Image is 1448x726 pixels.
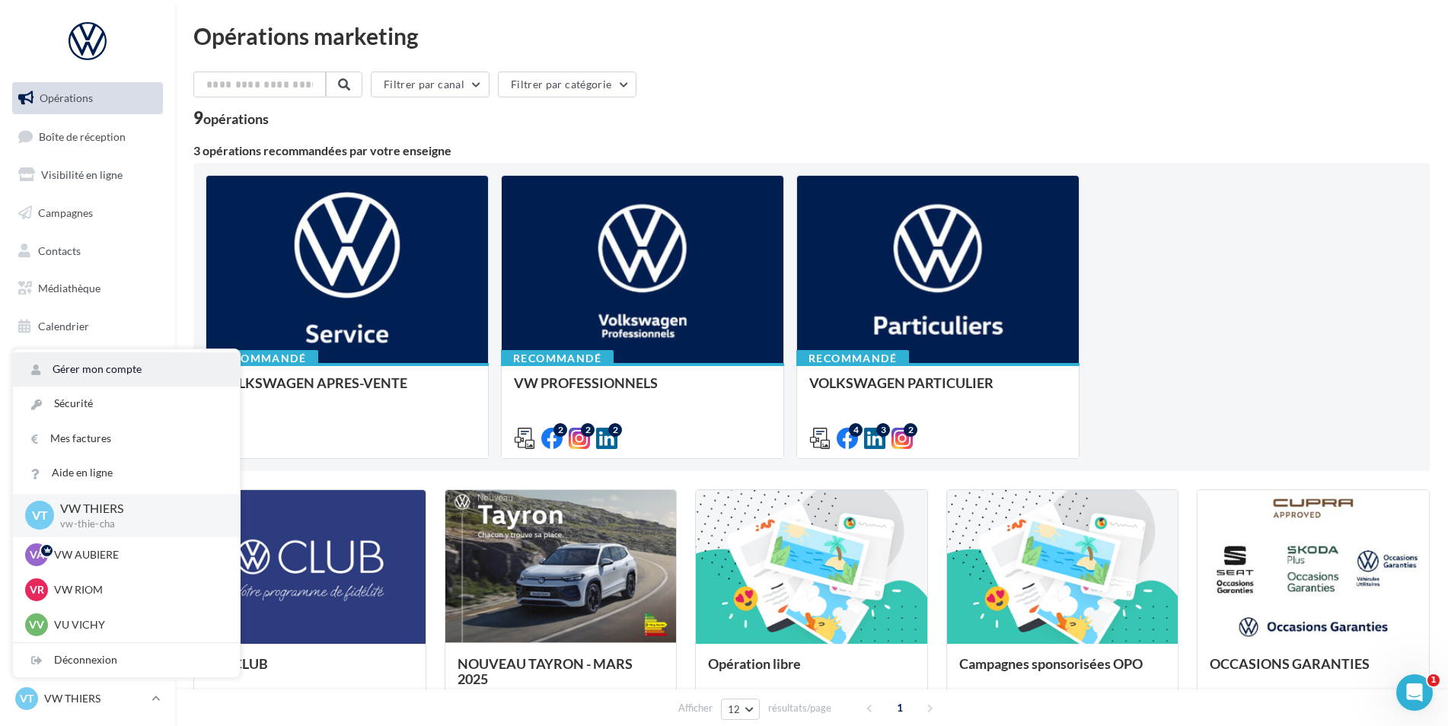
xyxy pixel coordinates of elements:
p: VW AUBIERE [54,547,222,562]
span: VW PROFESSIONNELS [514,374,658,391]
div: 3 [876,423,890,437]
div: 2 [553,423,567,437]
a: Campagnes DataOnDemand [9,399,166,444]
a: PLV et print personnalisable [9,349,166,393]
div: 4 [849,423,863,437]
div: Recommandé [501,350,614,367]
a: Sécurité [13,387,240,421]
span: VR [30,582,44,597]
span: Opérations [40,91,93,104]
div: Recommandé [796,350,909,367]
div: 9 [193,110,269,126]
span: Visibilité en ligne [41,168,123,181]
span: Campagnes sponsorisées OPO [959,655,1143,672]
a: Visibilité en ligne [9,159,166,191]
span: VT [32,507,48,524]
button: Filtrer par canal [371,72,490,97]
p: vw-thie-cha [60,517,215,531]
span: Afficher [678,701,713,715]
span: 1 [888,696,912,720]
iframe: Intercom live chat [1396,674,1433,711]
p: VW THIERS [60,500,215,517]
a: Médiathèque [9,272,166,304]
p: VW THIERS [44,691,145,706]
div: 2 [581,423,595,437]
a: VT VW THIERS [12,684,163,713]
button: 12 [721,699,760,720]
span: Contacts [38,244,81,256]
a: Aide en ligne [13,456,240,490]
div: Opérations marketing [193,24,1430,47]
span: 1 [1427,674,1440,686]
a: Boîte de réception [9,120,166,153]
a: Contacts [9,235,166,267]
p: VU VICHY [54,617,222,632]
span: Campagnes [38,206,93,219]
span: VOLKSWAGEN PARTICULIER [809,374,994,391]
a: Mes factures [13,422,240,456]
span: VT [20,691,33,706]
button: Filtrer par catégorie [498,72,636,97]
div: Déconnexion [13,643,240,677]
div: 3 opérations recommandées par votre enseigne [193,145,1430,157]
span: VA [30,547,44,562]
span: VOLKSWAGEN APRES-VENTE [218,374,407,391]
a: Calendrier [9,310,166,342]
span: résultats/page [768,701,831,715]
div: opérations [203,112,269,126]
span: 12 [728,703,741,715]
span: VV [29,617,44,632]
div: 2 [904,423,917,437]
span: NOUVEAU TAYRON - MARS 2025 [458,655,633,687]
span: Opération libre [708,655,801,672]
div: 2 [608,423,622,437]
span: Médiathèque [38,282,100,295]
span: Calendrier [38,320,89,333]
p: VW RIOM [54,582,222,597]
a: Gérer mon compte [13,352,240,387]
a: Campagnes [9,197,166,229]
div: Recommandé [206,350,318,367]
span: Boîte de réception [39,129,126,142]
a: Opérations [9,82,166,114]
span: OCCASIONS GARANTIES [1210,655,1370,672]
